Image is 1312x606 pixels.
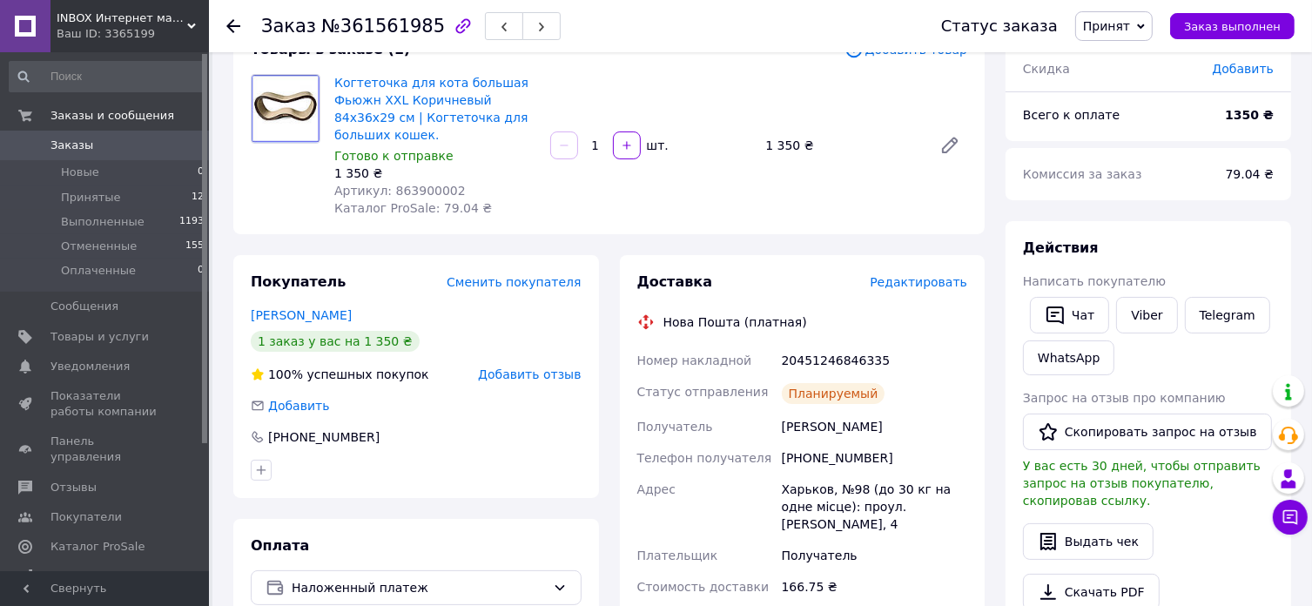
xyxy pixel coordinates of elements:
[1023,391,1226,405] span: Запрос на отзыв про компанию
[61,165,99,180] span: Новые
[334,76,528,142] a: Когтеточка для кота большая Фьюжн XXL Коричневый 84х36х29 см | Когтеточка для больших кошек.
[321,16,445,37] span: №361561985
[226,17,240,35] div: Вернуться назад
[268,399,329,413] span: Добавить
[251,366,429,383] div: успешных покупок
[637,580,770,594] span: Стоимость доставки
[478,367,581,381] span: Добавить отзыв
[292,578,546,597] span: Наложенный платеж
[1170,13,1295,39] button: Заказ выполнен
[9,61,205,92] input: Поиск
[198,263,204,279] span: 0
[778,411,971,442] div: [PERSON_NAME]
[266,428,381,446] div: [PHONE_NUMBER]
[61,263,136,279] span: Оплаченные
[778,571,971,603] div: 166.75 ₴
[778,474,971,540] div: Харьков, №98 (до 30 кг на одне місце): проул. [PERSON_NAME], 4
[778,345,971,376] div: 20451246846335
[1023,414,1272,450] button: Скопировать запрос на отзыв
[778,540,971,571] div: Получатель
[1023,239,1099,256] span: Действия
[50,509,122,525] span: Покупатели
[251,273,346,290] span: Покупатель
[179,214,204,230] span: 1193
[1023,108,1120,122] span: Всего к оплате
[192,190,204,205] span: 12
[1030,297,1109,333] button: Чат
[198,165,204,180] span: 0
[1083,19,1130,33] span: Принят
[251,308,352,322] a: [PERSON_NAME]
[334,149,454,163] span: Готово к отправке
[1226,167,1274,181] span: 79.04 ₴
[268,367,303,381] span: 100%
[50,108,174,124] span: Заказы и сообщения
[1185,297,1270,333] a: Telegram
[637,549,718,562] span: Плательщик
[50,569,115,584] span: Аналитика
[57,10,187,26] span: INBOX Интернет магазин
[447,275,581,289] span: Сменить покупателя
[1023,340,1114,375] a: WhatsApp
[637,451,772,465] span: Телефон получателя
[50,359,130,374] span: Уведомления
[1116,297,1177,333] a: Viber
[252,75,320,143] img: Когтеточка для кота большая Фьюжн XXL Коричневый 84х36х29 см | Когтеточка для больших кошек.
[261,16,316,37] span: Заказ
[50,539,145,555] span: Каталог ProSale
[334,184,466,198] span: Артикул: 863900002
[637,482,676,496] span: Адрес
[637,353,752,367] span: Номер накладной
[1225,108,1274,122] b: 1350 ₴
[50,388,161,420] span: Показатели работы компании
[61,190,121,205] span: Принятые
[870,275,967,289] span: Редактировать
[1023,62,1070,76] span: Скидка
[932,128,967,163] a: Редактировать
[637,385,769,399] span: Статус отправления
[637,420,713,434] span: Получатель
[1213,62,1274,76] span: Добавить
[1184,20,1281,33] span: Заказ выполнен
[50,299,118,314] span: Сообщения
[334,201,492,215] span: Каталог ProSale: 79.04 ₴
[50,480,97,495] span: Отзывы
[1273,500,1308,535] button: Чат с покупателем
[251,331,420,352] div: 1 заказ у вас на 1 350 ₴
[50,138,93,153] span: Заказы
[758,133,925,158] div: 1 350 ₴
[1023,167,1142,181] span: Комиссия за заказ
[57,26,209,42] div: Ваш ID: 3365199
[1023,459,1261,508] span: У вас есть 30 дней, чтобы отправить запрос на отзыв покупателю, скопировав ссылку.
[659,313,811,331] div: Нова Пошта (платная)
[643,137,670,154] div: шт.
[334,165,536,182] div: 1 350 ₴
[782,383,885,404] div: Планируемый
[61,239,137,254] span: Отмененные
[941,17,1058,35] div: Статус заказа
[778,442,971,474] div: [PHONE_NUMBER]
[50,434,161,465] span: Панель управления
[1023,274,1166,288] span: Написать покупателю
[185,239,204,254] span: 155
[251,537,309,554] span: Оплата
[61,214,145,230] span: Выполненные
[50,329,149,345] span: Товары и услуги
[1023,523,1154,560] button: Выдать чек
[637,273,713,290] span: Доставка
